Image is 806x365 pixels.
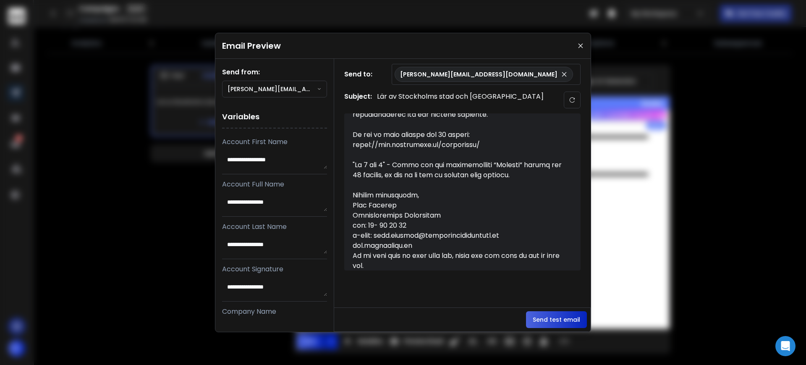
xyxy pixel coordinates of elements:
[344,69,378,79] h1: Send to:
[400,70,557,79] p: [PERSON_NAME][EMAIL_ADDRESS][DOMAIN_NAME]
[222,137,327,147] p: Account First Name
[222,222,327,232] p: Account Last Name
[222,307,327,317] p: Company Name
[526,311,587,328] button: Send test email
[222,264,327,274] p: Account Signature
[344,92,372,108] h1: Subject:
[228,85,317,93] p: [PERSON_NAME][EMAIL_ADDRESS][DOMAIN_NAME]
[222,106,327,129] h1: Variables
[775,336,796,356] div: Open Intercom Messenger
[377,92,544,108] p: Lär av Stockholms stad och [GEOGRAPHIC_DATA]
[222,179,327,189] p: Account Full Name
[222,40,281,52] h1: Email Preview
[222,67,327,77] h1: Send from:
